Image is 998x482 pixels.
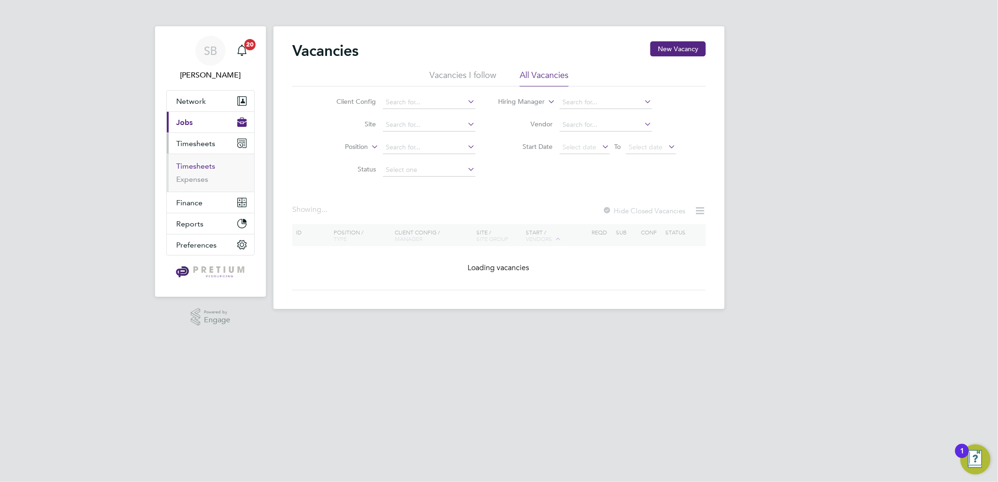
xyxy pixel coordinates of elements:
a: Timesheets [176,162,215,171]
button: Network [167,91,254,111]
label: Site [322,120,376,128]
a: Powered byEngage [191,308,231,326]
input: Select one [383,163,476,177]
input: Search for... [383,118,476,132]
input: Search for... [560,118,652,132]
span: Select date [563,143,597,151]
button: Timesheets [167,133,254,154]
input: Search for... [383,141,476,154]
span: Sasha Baird [166,70,255,81]
span: Jobs [176,118,193,127]
span: Powered by [204,308,230,316]
span: SB [204,45,217,57]
li: All Vacancies [520,70,569,86]
span: Timesheets [176,139,215,148]
button: New Vacancy [650,41,706,56]
nav: Main navigation [155,26,266,297]
h2: Vacancies [292,41,359,60]
label: Start Date [499,142,553,151]
label: Vendor [499,120,553,128]
button: Reports [167,213,254,234]
a: Go to home page [166,265,255,280]
span: To [612,140,624,153]
button: Finance [167,192,254,213]
a: Expenses [176,175,208,184]
input: Search for... [560,96,652,109]
label: Position [314,142,368,152]
label: Status [322,165,376,173]
label: Hiring Manager [491,97,545,107]
span: Preferences [176,241,217,249]
div: Timesheets [167,154,254,192]
input: Search for... [383,96,476,109]
label: Hide Closed Vacancies [602,206,685,215]
span: Network [176,97,206,106]
span: ... [321,205,327,214]
label: Client Config [322,97,376,106]
div: Showing [292,205,329,215]
span: Finance [176,198,203,207]
button: Open Resource Center, 1 new notification [960,444,990,474]
span: Reports [176,219,203,228]
span: 20 [244,39,256,50]
button: Preferences [167,234,254,255]
li: Vacancies I follow [429,70,496,86]
button: Jobs [167,112,254,132]
span: Select date [629,143,663,151]
img: pretium-logo-retina.png [173,265,247,280]
span: Engage [204,316,230,324]
a: 20 [233,36,251,66]
div: 1 [960,451,964,463]
a: SB[PERSON_NAME] [166,36,255,81]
